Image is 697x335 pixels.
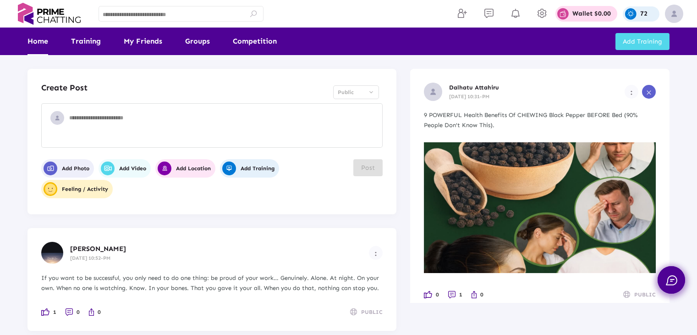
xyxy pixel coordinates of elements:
[41,273,383,293] div: If you want to be successful, you only need to do one thing: be proud of your work… Genuinely. Al...
[222,162,274,175] span: Add Training
[53,307,56,317] span: 1
[625,85,638,99] button: Example icon-button with a menu
[41,308,49,316] img: like
[472,291,477,298] img: like
[70,255,369,261] h6: [DATE] 10:52-PM
[27,28,48,55] a: Home
[41,242,63,264] img: user-profile
[158,162,211,175] span: Add Location
[50,111,64,125] img: user-profile
[44,162,89,175] span: Add Photo
[361,164,375,172] span: Post
[480,290,483,300] span: 0
[459,290,462,300] span: 1
[375,251,377,256] img: more
[233,28,277,55] a: Competition
[14,3,85,25] img: logo
[424,142,656,273] img: like
[71,28,101,55] a: Training
[665,5,683,23] img: img
[361,307,383,317] span: PUBLIC
[666,275,677,285] img: chat.svg
[449,84,499,91] a: Dalhatu Attahiru
[634,290,656,300] span: PUBLIC
[333,85,379,99] mat-select: Select Privacy
[41,83,88,93] h4: Create Post
[448,291,456,298] img: like
[185,28,210,55] a: Groups
[70,245,126,253] span: [PERSON_NAME]
[424,83,442,101] img: user-profile
[338,89,354,95] span: Public
[89,308,94,316] img: like
[424,110,656,130] p: 9 POWERFUL Health Benefits Of CHEWING Black Pepper BEFORE Bed (90% People Don't Know This).
[124,28,162,55] a: My Friends
[449,94,625,100] h6: [DATE] 10:31-PM
[631,90,632,95] img: more
[572,11,611,17] p: Wallet $0.00
[45,184,56,195] img: user-profile
[424,291,432,298] img: like
[436,290,439,300] span: 0
[98,307,101,317] span: 0
[369,246,383,260] button: Example icon-button with a menu
[44,182,108,196] span: Feeling / Activity
[640,11,648,17] p: 72
[101,162,146,175] span: Add Video
[623,38,662,45] span: Add Training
